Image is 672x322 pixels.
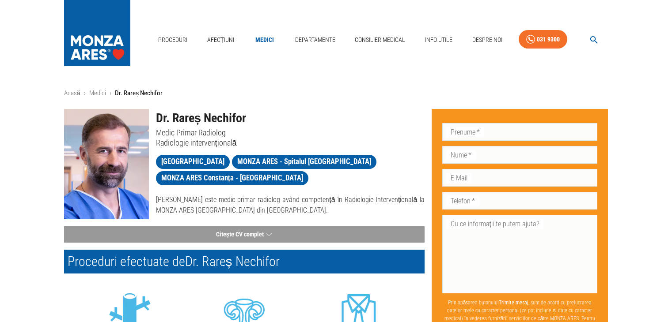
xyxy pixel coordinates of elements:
[232,156,376,167] span: MONZA ARES - Spitalul [GEOGRAPHIC_DATA]
[519,30,567,49] a: 031 9300
[156,127,425,138] p: Medic Primar Radiolog
[64,89,80,97] a: Acasă
[537,34,560,45] div: 031 9300
[155,31,191,49] a: Proceduri
[421,31,456,49] a: Info Utile
[232,155,376,169] a: MONZA ARES - Spitalul [GEOGRAPHIC_DATA]
[292,31,339,49] a: Departamente
[64,109,149,219] img: Dr. Rareș Nechifor
[110,88,111,98] li: ›
[204,31,238,49] a: Afecțiuni
[156,171,309,185] a: MONZA ARES Constanța - [GEOGRAPHIC_DATA]
[156,138,425,148] p: Radiologie intervențională
[64,250,425,273] h2: Proceduri efectuate de Dr. Rareș Nechifor
[499,300,528,306] b: Trimite mesaj
[251,31,279,49] a: Medici
[156,156,230,167] span: [GEOGRAPHIC_DATA]
[64,88,608,98] nav: breadcrumb
[351,31,409,49] a: Consilier Medical
[64,226,425,243] button: Citește CV complet
[84,88,86,98] li: ›
[469,31,506,49] a: Despre Noi
[156,172,309,183] span: MONZA ARES Constanța - [GEOGRAPHIC_DATA]
[89,89,106,97] a: Medici
[156,109,425,127] h1: Dr. Rareș Nechifor
[156,155,230,169] a: [GEOGRAPHIC_DATA]
[115,88,163,98] p: Dr. Rareș Nechifor
[156,195,425,216] p: [PERSON_NAME] este medic primar radiolog având competență în Radiologie Intervențională la MONZA ...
